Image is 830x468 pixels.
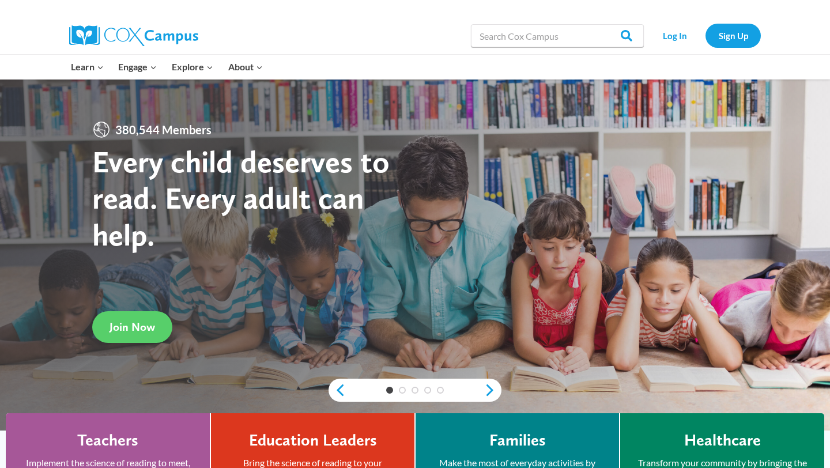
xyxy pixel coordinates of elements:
a: Sign Up [705,24,761,47]
span: About [228,59,263,74]
span: Join Now [110,320,155,334]
input: Search Cox Campus [471,24,644,47]
span: Explore [172,59,213,74]
a: next [484,383,501,397]
span: Learn [71,59,104,74]
h4: Healthcare [684,431,761,450]
h4: Education Leaders [249,431,377,450]
a: 1 [386,387,393,394]
a: Join Now [92,311,172,343]
h4: Families [489,431,546,450]
nav: Secondary Navigation [650,24,761,47]
a: 4 [424,387,431,394]
a: 3 [412,387,418,394]
strong: Every child deserves to read. Every adult can help. [92,143,390,253]
span: 380,544 Members [111,120,216,139]
h4: Teachers [77,431,138,450]
a: Log In [650,24,700,47]
a: 5 [437,387,444,394]
span: Engage [118,59,157,74]
a: previous [329,383,346,397]
nav: Primary Navigation [63,55,270,79]
div: content slider buttons [329,379,501,402]
img: Cox Campus [69,25,198,46]
a: 2 [399,387,406,394]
